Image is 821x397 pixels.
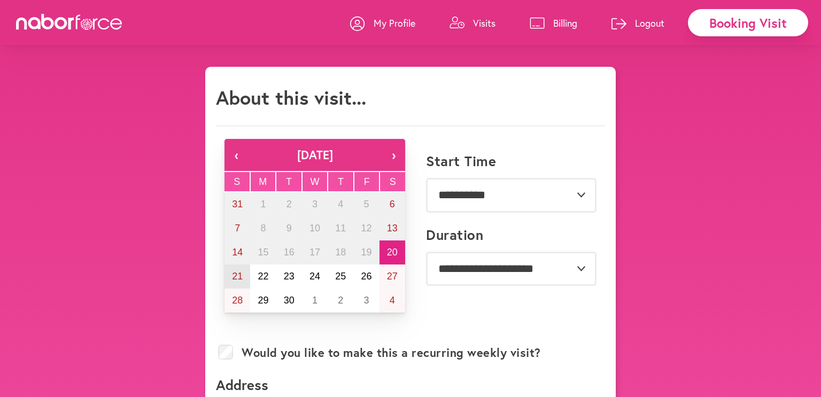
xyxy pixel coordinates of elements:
[364,295,369,306] abbr: October 3, 2025
[224,264,250,289] button: September 21, 2025
[379,240,405,264] button: September 20, 2025
[276,264,302,289] button: September 23, 2025
[258,271,268,282] abbr: September 22, 2025
[216,86,366,109] h1: About this visit...
[242,346,541,360] label: Would you like to make this a recurring weekly visit?
[328,264,353,289] button: September 25, 2025
[309,223,320,233] abbr: September 10, 2025
[286,176,292,187] abbr: Tuesday
[258,247,268,258] abbr: September 15, 2025
[335,247,346,258] abbr: September 18, 2025
[553,17,577,29] p: Billing
[276,216,302,240] button: September 9, 2025
[284,247,295,258] abbr: September 16, 2025
[328,192,353,216] button: September 4, 2025
[232,247,243,258] abbr: September 14, 2025
[530,7,577,39] a: Billing
[234,176,240,187] abbr: Sunday
[302,240,328,264] button: September 17, 2025
[361,247,372,258] abbr: September 19, 2025
[235,223,240,233] abbr: September 7, 2025
[276,240,302,264] button: September 16, 2025
[611,7,664,39] a: Logout
[688,9,808,36] div: Booking Visit
[250,289,276,313] button: September 29, 2025
[250,240,276,264] button: September 15, 2025
[286,223,292,233] abbr: September 9, 2025
[390,199,395,209] abbr: September 6, 2025
[387,223,398,233] abbr: September 13, 2025
[309,271,320,282] abbr: September 24, 2025
[258,295,268,306] abbr: September 29, 2025
[353,264,379,289] button: September 26, 2025
[250,216,276,240] button: September 8, 2025
[224,139,248,171] button: ‹
[286,199,292,209] abbr: September 2, 2025
[328,240,353,264] button: September 18, 2025
[302,264,328,289] button: September 24, 2025
[276,289,302,313] button: September 30, 2025
[379,264,405,289] button: September 27, 2025
[232,295,243,306] abbr: September 28, 2025
[450,7,495,39] a: Visits
[224,192,250,216] button: August 31, 2025
[276,192,302,216] button: September 2, 2025
[312,199,317,209] abbr: September 3, 2025
[353,192,379,216] button: September 5, 2025
[364,176,370,187] abbr: Friday
[260,223,266,233] abbr: September 8, 2025
[426,153,496,169] label: Start Time
[379,216,405,240] button: September 13, 2025
[338,176,344,187] abbr: Thursday
[248,139,382,171] button: [DATE]
[426,227,483,243] label: Duration
[379,289,405,313] button: October 4, 2025
[387,271,398,282] abbr: September 27, 2025
[302,289,328,313] button: October 1, 2025
[390,295,395,306] abbr: October 4, 2025
[353,216,379,240] button: September 12, 2025
[232,271,243,282] abbr: September 21, 2025
[224,216,250,240] button: September 7, 2025
[338,295,343,306] abbr: October 2, 2025
[635,17,664,29] p: Logout
[232,199,243,209] abbr: August 31, 2025
[473,17,495,29] p: Visits
[260,199,266,209] abbr: September 1, 2025
[309,247,320,258] abbr: September 17, 2025
[328,289,353,313] button: October 2, 2025
[387,247,398,258] abbr: September 20, 2025
[350,7,415,39] a: My Profile
[302,192,328,216] button: September 3, 2025
[361,271,372,282] abbr: September 26, 2025
[250,192,276,216] button: September 1, 2025
[224,289,250,313] button: September 28, 2025
[284,295,295,306] abbr: September 30, 2025
[353,289,379,313] button: October 3, 2025
[382,139,405,171] button: ›
[328,216,353,240] button: September 11, 2025
[379,192,405,216] button: September 6, 2025
[250,264,276,289] button: September 22, 2025
[259,176,267,187] abbr: Monday
[361,223,372,233] abbr: September 12, 2025
[353,240,379,264] button: September 19, 2025
[224,240,250,264] button: September 14, 2025
[312,295,317,306] abbr: October 1, 2025
[311,176,320,187] abbr: Wednesday
[335,223,346,233] abbr: September 11, 2025
[302,216,328,240] button: September 10, 2025
[338,199,343,209] abbr: September 4, 2025
[335,271,346,282] abbr: September 25, 2025
[364,199,369,209] abbr: September 5, 2025
[284,271,295,282] abbr: September 23, 2025
[374,17,415,29] p: My Profile
[390,176,396,187] abbr: Saturday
